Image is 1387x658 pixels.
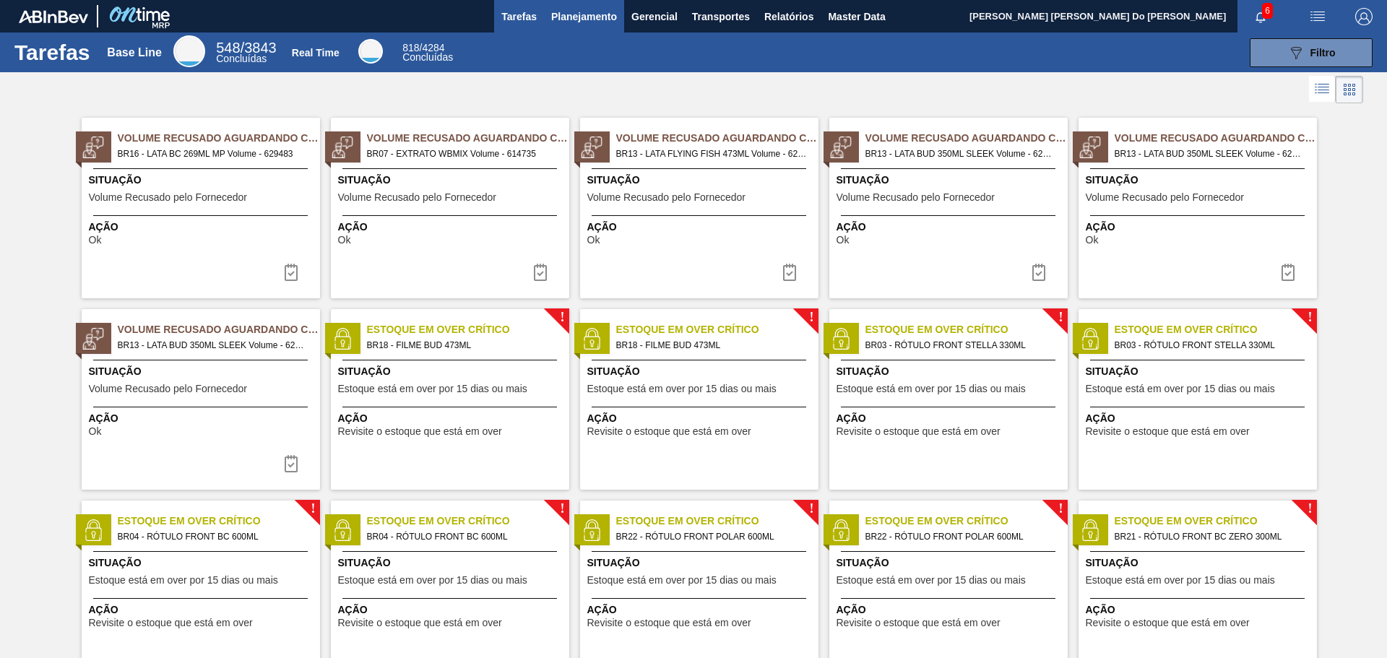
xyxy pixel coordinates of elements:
div: Completar tarefa: 30360754 [274,258,308,287]
span: Volume Recusado pelo Fornecedor [338,192,496,203]
button: Filtro [1250,38,1373,67]
span: BR07 - EXTRATO WBMIX Volume - 614735 [367,146,558,162]
span: Filtro [1310,47,1336,59]
span: Tarefas [501,8,537,25]
img: icon-task-complete [282,264,300,281]
span: Ação [338,602,566,618]
span: Ok [837,235,850,246]
span: Volume Recusado pelo Fornecedor [587,192,746,203]
span: ! [1308,312,1312,323]
span: Situação [837,173,1064,188]
img: status [581,519,602,541]
span: Estoque está em over por 15 dias ou mais [587,384,777,394]
img: status [581,328,602,350]
div: Base Line [173,35,205,67]
span: Estoque em Over Crítico [367,514,569,529]
div: Real Time [358,39,383,64]
span: BR03 - RÓTULO FRONT STELLA 330ML [865,337,1056,353]
h1: Tarefas [14,44,90,61]
img: icon-task-complete [282,455,300,472]
span: Revisite o estoque que está em over [89,618,253,628]
div: Completar tarefa: 30360762 [1021,258,1056,287]
img: icon-task-complete [1279,264,1297,281]
span: Volume Recusado Aguardando Ciência [118,322,320,337]
span: ! [560,503,564,514]
button: icon-task-complete [1021,258,1056,287]
span: BR18 - FILME BUD 473ML [616,337,807,353]
img: icon-task-complete [1030,264,1047,281]
span: Ação [338,220,566,235]
span: Situação [89,173,316,188]
span: Volume Recusado pelo Fornecedor [89,192,247,203]
span: BR18 - FILME BUD 473ML [367,337,558,353]
button: Notificações [1237,7,1284,27]
span: BR04 - RÓTULO FRONT BC 600ML [118,529,308,545]
span: Situação [338,173,566,188]
img: status [830,519,852,541]
span: Ok [587,235,600,246]
span: Situação [837,555,1064,571]
span: Ok [1086,235,1099,246]
button: icon-task-complete [1271,258,1305,287]
span: Ok [338,235,351,246]
span: Volume Recusado pelo Fornecedor [89,384,247,394]
span: Situação [587,364,815,379]
span: 6 [1262,3,1273,19]
span: Ação [89,220,316,235]
span: Ação [89,602,316,618]
span: Ação [338,411,566,426]
span: Estoque em Over Crítico [367,322,569,337]
span: Revisite o estoque que está em over [837,618,1001,628]
span: BR16 - LATA BC 269ML MP Volume - 629483 [118,146,308,162]
span: Situação [338,364,566,379]
span: Revisite o estoque que está em over [1086,618,1250,628]
span: Estoque em Over Crítico [118,514,320,529]
img: status [332,328,353,350]
span: Situação [1086,555,1313,571]
span: 818 [402,42,419,53]
span: ! [809,312,813,323]
img: status [830,137,852,158]
img: status [82,137,104,158]
span: / 3843 [216,40,276,56]
span: Situação [1086,173,1313,188]
span: Ação [837,411,1064,426]
span: Estoque em Over Crítico [616,322,818,337]
span: ! [1058,312,1063,323]
span: Ação [837,220,1064,235]
span: Transportes [692,8,750,25]
span: Estoque em Over Crítico [1115,514,1317,529]
span: Estoque está em over por 15 dias ou mais [338,575,527,586]
span: Estoque está em over por 15 dias ou mais [587,575,777,586]
span: BR13 - LATA BUD 350ML SLEEK Volume - 628912 [1115,146,1305,162]
span: ! [1308,503,1312,514]
img: Logout [1355,8,1373,25]
span: Ação [89,411,316,426]
img: TNhmsLtSVTkK8tSr43FrP2fwEKptu5GPRR3wAAAABJRU5ErkJggg== [19,10,88,23]
span: Estoque está em over por 15 dias ou mais [1086,384,1275,394]
img: status [581,137,602,158]
img: icon-task-complete [781,264,798,281]
span: ! [1058,503,1063,514]
span: Estoque está em over por 15 dias ou mais [1086,575,1275,586]
div: Completar tarefa: 30360756 [523,258,558,287]
div: Real Time [292,47,340,59]
div: Visão em Lista [1309,76,1336,103]
div: Base Line [107,46,162,59]
span: Ok [89,426,102,437]
div: Completar tarefa: 30360761 [772,258,807,287]
span: Situação [89,364,316,379]
button: icon-task-complete [772,258,807,287]
span: ! [560,312,564,323]
div: Completar tarefa: 30360763 [1271,258,1305,287]
img: status [1079,328,1101,350]
img: status [332,519,353,541]
img: userActions [1309,8,1326,25]
span: BR22 - RÓTULO FRONT POLAR 600ML [616,529,807,545]
span: Master Data [828,8,885,25]
div: Visão em Cards [1336,76,1363,103]
span: Volume Recusado Aguardando Ciência [118,131,320,146]
span: BR21 - RÓTULO FRONT BC ZERO 300ML [1115,529,1305,545]
span: Volume Recusado Aguardando Ciência [367,131,569,146]
span: BR03 - RÓTULO FRONT STELLA 330ML [1115,337,1305,353]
